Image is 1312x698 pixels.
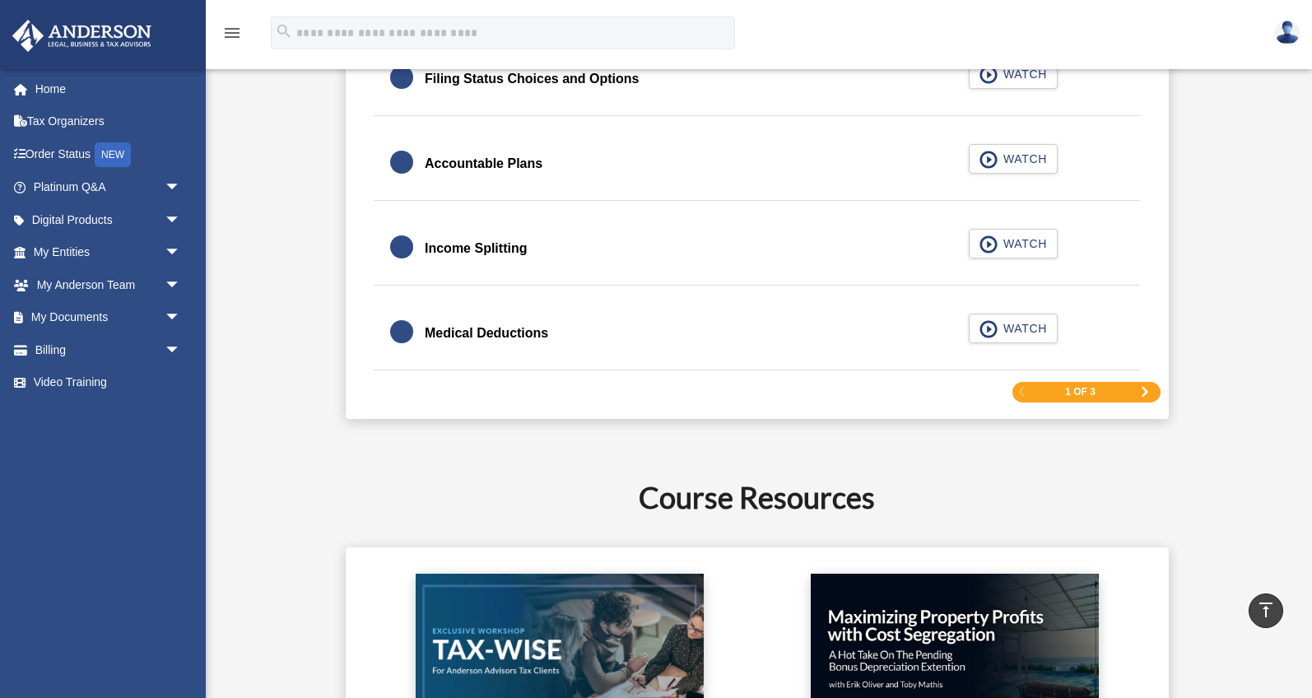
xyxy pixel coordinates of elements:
span: WATCH [998,151,1047,167]
a: Home [12,72,206,105]
span: WATCH [998,235,1047,252]
span: WATCH [998,320,1047,337]
button: WATCH [969,59,1058,89]
a: Tax Organizers [12,105,206,138]
a: menu [222,29,242,43]
div: Accountable Plans [425,152,542,175]
span: arrow_drop_down [165,203,198,237]
span: 1 of 3 [1065,387,1096,397]
a: vertical_align_top [1249,593,1283,628]
a: Platinum Q&Aarrow_drop_down [12,171,206,204]
a: My Documentsarrow_drop_down [12,301,206,334]
a: Order StatusNEW [12,137,206,171]
span: arrow_drop_down [165,171,198,205]
a: Next Page [1140,386,1150,398]
div: Medical Deductions [425,322,548,345]
a: Filing Status Choices and Options WATCH [390,59,1124,99]
button: WATCH [969,229,1058,258]
button: WATCH [969,314,1058,343]
div: Filing Status Choices and Options [425,67,639,91]
a: Billingarrow_drop_down [12,333,206,366]
a: Medical Deductions WATCH [390,314,1124,353]
a: Digital Productsarrow_drop_down [12,203,206,236]
a: My Anderson Teamarrow_drop_down [12,268,206,301]
img: User Pic [1275,21,1300,44]
span: arrow_drop_down [165,301,198,335]
div: Income Splitting [425,237,527,260]
span: arrow_drop_down [165,236,198,270]
div: NEW [95,142,131,167]
i: search [275,22,293,40]
button: WATCH [969,144,1058,174]
span: arrow_drop_down [165,268,198,302]
i: menu [222,23,242,43]
a: My Entitiesarrow_drop_down [12,236,206,269]
a: Video Training [12,366,206,399]
a: Income Splitting WATCH [390,229,1124,268]
img: Anderson Advisors Platinum Portal [7,20,156,52]
i: vertical_align_top [1256,600,1276,620]
span: WATCH [998,66,1047,82]
a: Accountable Plans WATCH [390,144,1124,184]
h2: Course Resources [232,477,1282,518]
span: arrow_drop_down [165,333,198,367]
